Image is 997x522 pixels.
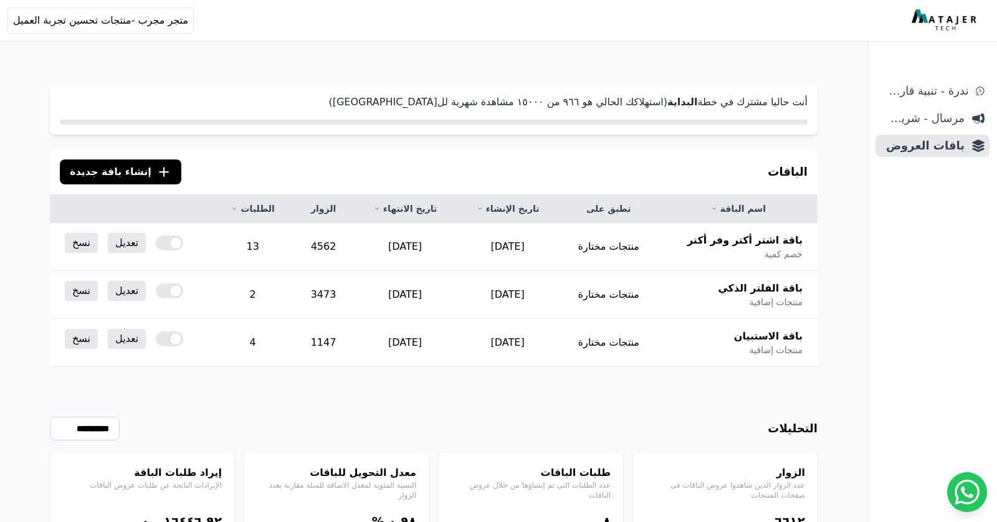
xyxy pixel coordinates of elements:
[354,319,457,367] td: [DATE]
[293,271,353,319] td: 3473
[880,82,968,100] span: ندرة - تنبية قارب علي النفاذ
[768,163,808,181] h3: الباقات
[65,329,98,349] a: نسخ
[293,319,353,367] td: 1147
[667,96,697,108] strong: البداية
[108,329,146,349] a: تعديل
[108,233,146,253] a: تعديل
[646,465,805,480] h4: الزوار
[227,202,279,215] a: الطلبات
[212,319,293,367] td: 4
[768,420,818,437] h3: التحليلات
[60,159,181,184] button: إنشاء باقة جديدة
[354,271,457,319] td: [DATE]
[559,195,659,223] th: تطبق على
[354,223,457,271] td: [DATE]
[880,137,965,154] span: باقات العروض
[457,319,559,367] td: [DATE]
[293,195,353,223] th: الزوار
[687,233,803,248] span: باقة اشتر أكتر وفر أكتر
[880,110,965,127] span: مرسال - شريط دعاية
[912,9,980,32] img: MatajerTech Logo
[674,202,803,215] a: اسم الباقة
[65,233,98,253] a: نسخ
[750,296,803,308] span: منتجات إضافية
[451,480,611,500] p: عدد الطلبات التي تم إنشاؤها من خلال عروض الباقات
[65,281,98,301] a: نسخ
[451,465,611,480] h4: طلبات الباقات
[108,281,146,301] a: تعديل
[472,202,544,215] a: تاريخ الإنشاء
[62,480,222,490] p: الإيرادات الناتجة عن طلبات عروض الباقات
[646,480,805,500] p: عدد الزوار الذين شاهدوا عروض الباقات في صفحات المنتجات
[13,13,188,28] span: متجر مجرب -منتجات تحسين تجربة العميل
[559,223,659,271] td: منتجات مختارة
[559,319,659,367] td: منتجات مختارة
[718,281,803,296] span: باقة الفلتر الذكي
[369,202,442,215] a: تاريخ الانتهاء
[765,248,803,260] span: خصم كمية
[257,480,416,500] p: النسبة المئوية لمعدل الاضافة للسلة مقارنة بعدد الزوار
[734,329,803,344] span: باقة الاستبيان
[457,271,559,319] td: [DATE]
[212,223,293,271] td: 13
[559,271,659,319] td: منتجات مختارة
[7,7,194,34] button: متجر مجرب -منتجات تحسين تجربة العميل
[62,465,222,480] h4: إيراد طلبات الباقة
[60,95,808,110] p: أنت حاليا مشترك في خطة (استهلاكك الحالي هو ٩٦٦ من ١٥۰۰۰ مشاهدة شهرية لل[GEOGRAPHIC_DATA])
[457,223,559,271] td: [DATE]
[212,271,293,319] td: 2
[293,223,353,271] td: 4562
[750,344,803,356] span: منتجات إضافية
[70,164,151,179] span: إنشاء باقة جديدة
[257,465,416,480] h4: معدل التحويل للباقات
